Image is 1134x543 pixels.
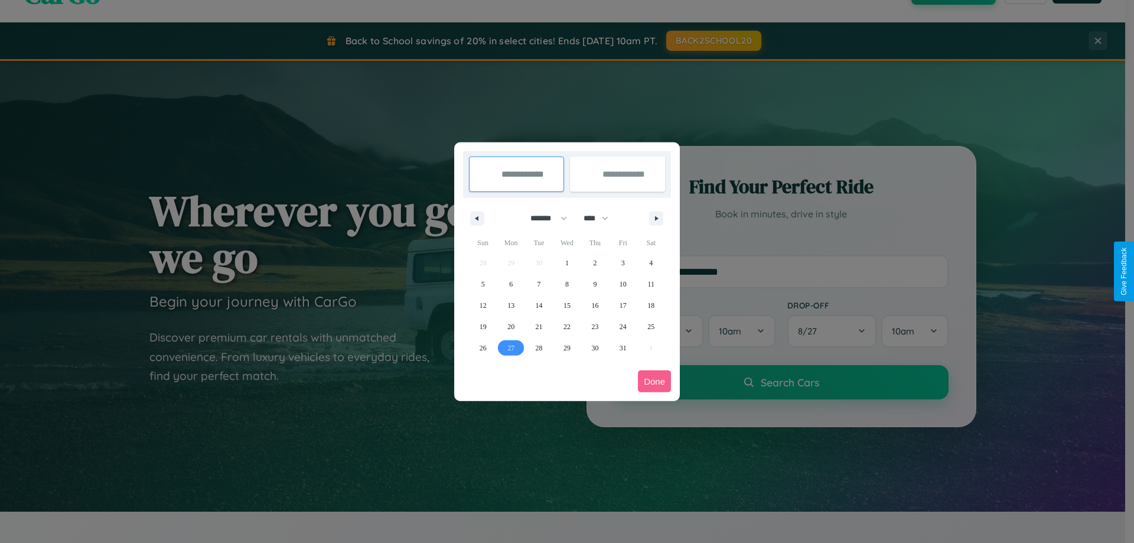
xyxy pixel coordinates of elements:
[469,233,497,252] span: Sun
[481,274,485,295] span: 5
[637,295,665,316] button: 18
[649,252,653,274] span: 4
[647,316,654,337] span: 25
[609,252,637,274] button: 3
[609,337,637,359] button: 31
[647,274,654,295] span: 11
[553,295,581,316] button: 15
[525,274,553,295] button: 7
[525,295,553,316] button: 14
[620,337,627,359] span: 31
[553,252,581,274] button: 1
[553,316,581,337] button: 22
[593,252,597,274] span: 2
[581,252,609,274] button: 2
[553,233,581,252] span: Wed
[581,233,609,252] span: Thu
[609,233,637,252] span: Fri
[469,316,497,337] button: 19
[591,337,598,359] span: 30
[620,316,627,337] span: 24
[507,316,514,337] span: 20
[469,337,497,359] button: 26
[581,337,609,359] button: 30
[609,316,637,337] button: 24
[536,295,543,316] span: 14
[509,274,513,295] span: 6
[621,252,625,274] span: 3
[536,337,543,359] span: 28
[637,233,665,252] span: Sat
[563,295,571,316] span: 15
[537,274,541,295] span: 7
[637,252,665,274] button: 4
[620,295,627,316] span: 17
[581,316,609,337] button: 23
[565,274,569,295] span: 8
[497,337,524,359] button: 27
[553,337,581,359] button: 29
[609,295,637,316] button: 17
[480,295,487,316] span: 12
[637,316,665,337] button: 25
[591,295,598,316] span: 16
[581,295,609,316] button: 16
[507,337,514,359] span: 27
[593,274,597,295] span: 9
[497,274,524,295] button: 6
[637,274,665,295] button: 11
[525,316,553,337] button: 21
[553,274,581,295] button: 8
[565,252,569,274] span: 1
[536,316,543,337] span: 21
[507,295,514,316] span: 13
[563,337,571,359] span: 29
[563,316,571,337] span: 22
[525,337,553,359] button: 28
[480,316,487,337] span: 19
[497,316,524,337] button: 20
[469,295,497,316] button: 12
[497,295,524,316] button: 13
[638,370,671,392] button: Done
[469,274,497,295] button: 5
[525,233,553,252] span: Tue
[591,316,598,337] span: 23
[480,337,487,359] span: 26
[609,274,637,295] button: 10
[620,274,627,295] span: 10
[497,233,524,252] span: Mon
[647,295,654,316] span: 18
[1120,248,1128,295] div: Give Feedback
[581,274,609,295] button: 9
